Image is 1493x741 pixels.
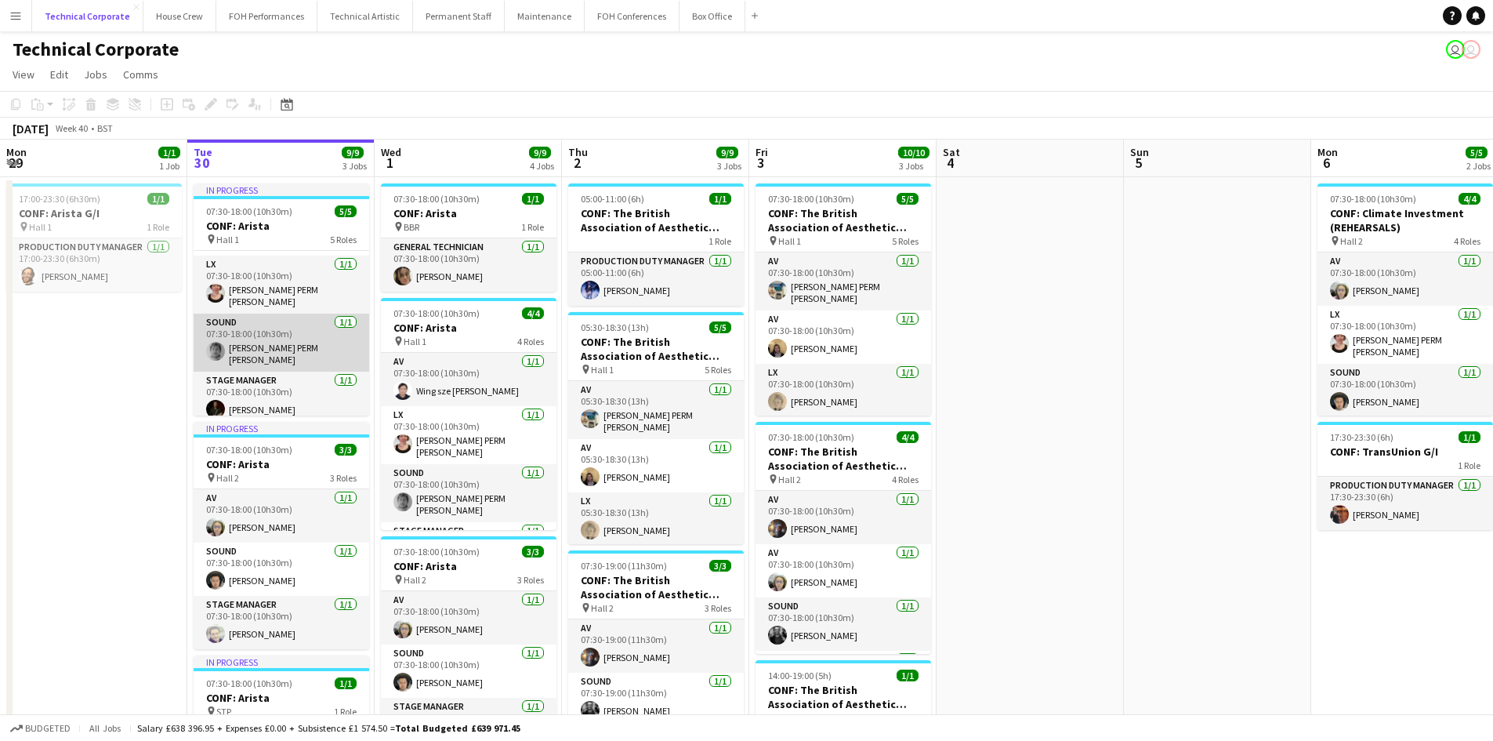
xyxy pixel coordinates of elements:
app-card-role: Production Duty Manager1/117:00-23:30 (6h30m)[PERSON_NAME] [6,238,182,292]
app-card-role: Production Duty Manager1/105:00-11:00 (6h)[PERSON_NAME] [568,252,744,306]
app-card-role: AV1/105:30-18:30 (13h)[PERSON_NAME] PERM [PERSON_NAME] [568,381,744,439]
button: Budgeted [8,720,73,737]
div: 07:30-18:00 (10h30m)4/4CONF: The British Association of Aesthetic Plastic Surgeons Hall 24 RolesA... [756,422,931,654]
span: STP [216,706,231,717]
span: 07:30-19:00 (11h30m) [581,560,667,572]
span: 1/1 [158,147,180,158]
app-card-role: Stage Manager1/107:30-18:00 (10h30m)[PERSON_NAME] [194,596,369,649]
app-card-role: AV1/107:30-18:00 (10h30m)[PERSON_NAME] [1317,252,1493,306]
app-card-role: AV1/107:30-18:00 (10h30m)[PERSON_NAME] PERM [PERSON_NAME] [756,252,931,311]
h3: CONF: Arista G/I [6,206,182,220]
h3: CONF: The British Association of Aesthetic Plastic Surgeons [756,445,931,473]
span: Week 40 [52,122,91,134]
span: 4/4 [1459,193,1480,205]
span: Hall 2 [216,472,239,484]
span: 4 Roles [1454,235,1480,247]
span: 5 Roles [705,364,731,376]
span: 3 Roles [330,472,357,484]
button: FOH Performances [216,1,317,31]
app-card-role: Stage Manager1/1 [756,651,931,704]
app-card-role: AV1/107:30-18:00 (10h30m)[PERSON_NAME] [194,489,369,543]
div: Salary £638 396.95 + Expenses £0.00 + Subsistence £1 574.50 = [137,722,520,734]
span: Thu [568,145,588,159]
button: Technical Artistic [317,1,413,31]
app-card-role: Sound1/107:30-19:00 (11h30m)[PERSON_NAME] [568,673,744,726]
span: 29 [4,154,27,172]
span: 1/1 [335,677,357,689]
h3: CONF: Arista [381,559,556,573]
div: 3 Jobs [342,160,367,172]
span: 5 Roles [330,234,357,245]
button: Maintenance [505,1,585,31]
span: 3/3 [709,560,731,572]
div: 05:00-11:00 (6h)1/1CONF: The British Association of Aesthetic Plastic Surgeons1 RoleProduction Du... [568,183,744,306]
app-card-role: Stage Manager1/1 [381,522,556,576]
app-card-role: AV1/107:30-18:00 (10h30m)Wing sze [PERSON_NAME] [381,353,556,406]
span: Edit [50,67,68,82]
app-job-card: 17:00-23:30 (6h30m)1/1CONF: Arista G/I Hall 11 RoleProduction Duty Manager1/117:00-23:30 (6h30m)[... [6,183,182,292]
button: Permanent Staff [413,1,505,31]
span: 9/9 [716,147,738,158]
h1: Technical Corporate [13,38,179,61]
app-card-role: AV1/105:30-18:30 (13h)[PERSON_NAME] [568,439,744,492]
span: 07:30-18:00 (10h30m) [768,193,854,205]
app-card-role: LX1/107:30-18:00 (10h30m)[PERSON_NAME] PERM [PERSON_NAME] [194,256,369,314]
app-card-role: Sound1/107:30-18:00 (10h30m)[PERSON_NAME] [756,598,931,651]
span: 07:30-18:00 (10h30m) [393,193,480,205]
div: In progress07:30-18:00 (10h30m)3/3CONF: Arista Hall 23 RolesAV1/107:30-18:00 (10h30m)[PERSON_NAME... [194,422,369,649]
span: Comms [123,67,158,82]
span: BBR [404,221,419,233]
span: Hall 1 [29,221,52,233]
a: Edit [44,64,74,85]
span: Hall 1 [404,336,426,347]
div: 05:30-18:30 (13h)5/5CONF: The British Association of Aesthetic Plastic Surgeons Hall 15 RolesAV1/... [568,312,744,544]
span: Hall 2 [778,474,801,485]
button: Box Office [679,1,745,31]
h3: CONF: TransUnion G/I [1317,445,1493,459]
div: [DATE] [13,121,49,136]
span: 10/10 [898,147,930,158]
app-card-role: General Technician1/107:30-18:00 (10h30m)[PERSON_NAME] [381,238,556,292]
div: 4 Jobs [530,160,554,172]
span: Hall 2 [591,602,614,614]
app-user-avatar: Visitor Services [1446,40,1465,59]
span: 17:30-23:30 (6h) [1330,431,1393,443]
span: 14:00-19:00 (5h) [768,670,832,681]
span: 05:30-18:30 (13h) [581,321,649,333]
span: 4/4 [522,307,544,319]
span: 30 [191,154,212,172]
h3: CONF: The British Association of Aesthetic Plastic Surgeons [568,335,744,363]
span: Jobs [84,67,107,82]
app-card-role: Sound1/107:30-18:00 (10h30m)[PERSON_NAME] PERM [PERSON_NAME] [194,314,369,372]
span: 1 [379,154,401,172]
app-card-role: LX1/107:30-18:00 (10h30m)[PERSON_NAME] PERM [PERSON_NAME] [1317,306,1493,364]
span: 1/1 [1459,431,1480,443]
app-card-role: Sound1/107:30-18:00 (10h30m)[PERSON_NAME] [381,645,556,698]
div: 07:30-18:00 (10h30m)1/1CONF: Arista BBR1 RoleGeneral Technician1/107:30-18:00 (10h30m)[PERSON_NAME] [381,183,556,292]
button: Technical Corporate [32,1,143,31]
span: Sat [943,145,960,159]
app-card-role: AV1/107:30-18:00 (10h30m)[PERSON_NAME] [381,591,556,645]
div: 3 Jobs [717,160,741,172]
span: 4/4 [897,431,919,443]
h3: CONF: Arista [194,457,369,471]
div: 07:30-18:00 (10h30m)4/4CONF: Arista Hall 14 RolesAV1/107:30-18:00 (10h30m)Wing sze [PERSON_NAME]L... [381,298,556,530]
span: 05:00-11:00 (6h) [581,193,644,205]
span: View [13,67,34,82]
app-card-role: Sound1/107:30-18:00 (10h30m)[PERSON_NAME] PERM [PERSON_NAME] [381,464,556,522]
span: 5/5 [1466,147,1488,158]
app-job-card: 07:30-18:00 (10h30m)5/5CONF: The British Association of Aesthetic Plastic Surgeons Hall 15 RolesA... [756,183,931,416]
app-job-card: 07:30-18:00 (10h30m)4/4CONF: Climate Investment (REHEARSALS) Hall 24 RolesAV1/107:30-18:00 (10h30... [1317,183,1493,416]
div: BST [97,122,113,134]
span: 5 Roles [892,235,919,247]
span: Hall 1 [778,235,801,247]
span: Sun [1130,145,1149,159]
app-card-role: Sound1/107:30-18:00 (10h30m)[PERSON_NAME] [194,543,369,596]
a: View [6,64,41,85]
app-card-role: AV1/107:30-19:00 (11h30m)[PERSON_NAME] [568,619,744,673]
span: Wed [381,145,401,159]
app-card-role: AV1/107:30-18:00 (10h30m)[PERSON_NAME] [756,311,931,364]
span: 07:30-18:00 (10h30m) [768,431,854,443]
span: Hall 1 [591,364,614,376]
